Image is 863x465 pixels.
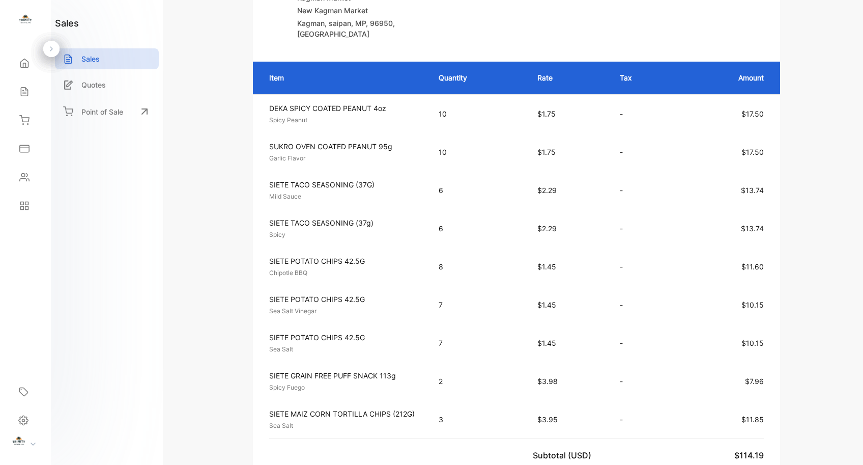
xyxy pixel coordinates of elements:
[269,141,420,152] p: SUKRO OVEN COATED PEANUT 95g
[620,108,665,119] p: -
[439,261,517,272] p: 8
[439,147,517,157] p: 10
[439,338,517,348] p: 7
[297,19,325,28] span: Kagman
[620,299,665,310] p: -
[439,223,517,234] p: 6
[81,53,100,64] p: Sales
[537,339,556,347] span: $1.45
[620,376,665,387] p: -
[269,230,420,239] p: Spicy
[620,147,665,157] p: -
[620,338,665,348] p: -
[269,370,420,381] p: SIETE GRAIN FREE PUFF SNACK 113g
[537,110,556,118] span: $1.75
[269,154,420,163] p: Garlic Flavor
[439,185,517,196] p: 6
[537,186,557,195] span: $2.29
[269,268,420,278] p: Chipotle BBQ
[537,377,558,386] span: $3.98
[745,377,764,386] span: $7.96
[325,19,351,28] span: , saipan
[620,414,665,425] p: -
[741,186,764,195] span: $13.74
[269,345,420,354] p: Sea Salt
[366,19,393,28] span: , 96950
[620,261,665,272] p: -
[685,72,764,83] p: Amount
[734,450,764,460] span: $114.19
[269,307,420,316] p: Sea Salt Vinegar
[55,100,159,123] a: Point of Sale
[741,110,764,118] span: $17.50
[439,376,517,387] p: 2
[537,72,599,83] p: Rate
[269,294,420,305] p: SIETE POTATO CHIPS 42.5G
[533,449,595,461] p: Subtotal (USD)
[55,48,159,69] a: Sales
[269,256,420,266] p: SIETE POTATO CHIPS 42.5G
[537,148,556,156] span: $1.75
[81,79,106,90] p: Quotes
[741,339,764,347] span: $10.15
[620,185,665,196] p: -
[741,148,764,156] span: $17.50
[269,192,420,201] p: Mild Sauce
[269,217,420,228] p: SIETE TACO SEASONING (37g)
[269,179,420,190] p: SIETE TACO SEASONING (37G)
[741,262,764,271] span: $11.60
[741,300,764,309] span: $10.15
[620,72,665,83] p: Tax
[81,106,123,117] p: Point of Sale
[537,224,557,233] span: $2.29
[537,415,558,424] span: $3.95
[269,332,420,343] p: SIETE POTATO CHIPS 42.5G
[439,72,517,83] p: Quantity
[439,299,517,310] p: 7
[537,262,556,271] span: $1.45
[351,19,366,28] span: , MP
[269,116,420,125] p: Spicy Peanut
[55,16,79,30] h1: sales
[8,4,39,35] button: Open LiveChat chat widget
[269,383,420,392] p: Spicy Fuego
[269,72,418,83] p: Item
[297,5,414,16] p: New Kagman Market
[269,421,420,430] p: Sea Salt
[55,74,159,95] a: Quotes
[269,408,420,419] p: SIETE MAIZ CORN TORTILLA CHIPS (212G)
[18,13,33,29] img: logo
[439,414,517,425] p: 3
[439,108,517,119] p: 10
[741,224,764,233] span: $13.74
[11,435,26,450] img: profile
[269,103,420,114] p: DEKA SPICY COATED PEANUT 4oz
[741,415,764,424] span: $11.85
[620,223,665,234] p: -
[537,300,556,309] span: $1.45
